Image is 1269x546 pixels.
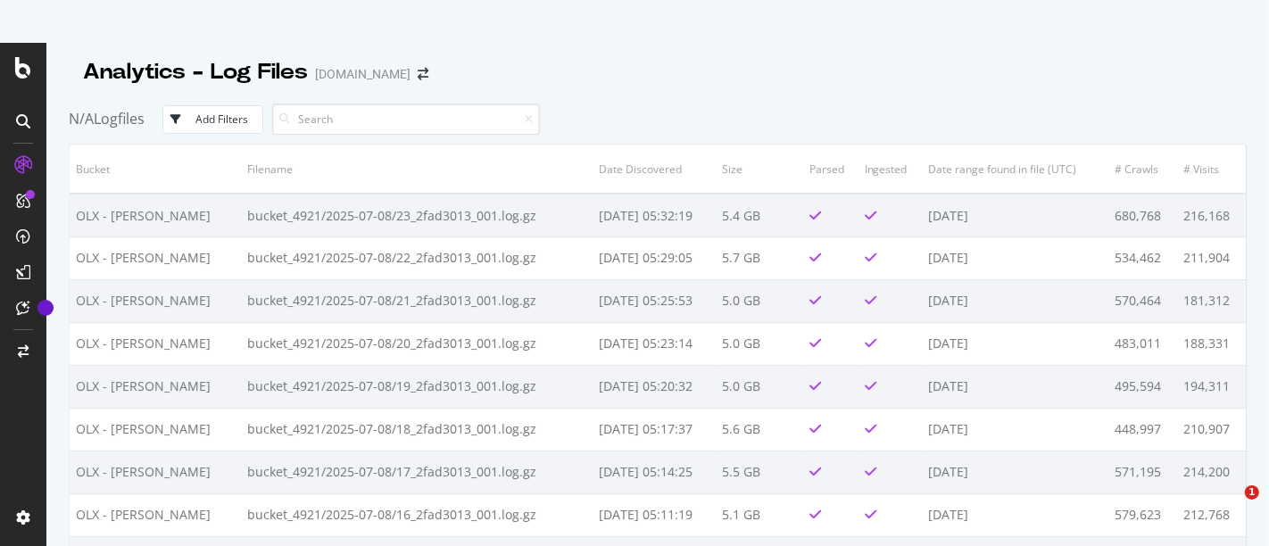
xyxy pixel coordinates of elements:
td: [DATE] 05:20:32 [593,365,716,408]
td: OLX - [PERSON_NAME] [70,279,241,322]
td: 5.5 GB [717,451,804,493]
td: [DATE] 05:11:19 [593,493,716,536]
td: [DATE] [923,322,1109,365]
td: [DATE] 05:32:19 [593,194,716,236]
td: OLX - [PERSON_NAME] [70,493,241,536]
td: OLX - [PERSON_NAME] [70,322,241,365]
td: 181,312 [1177,279,1246,322]
td: 5.6 GB [717,408,804,451]
td: [DATE] [923,279,1109,322]
td: 534,462 [1109,236,1178,279]
td: 194,311 [1177,365,1246,408]
td: 5.7 GB [717,236,804,279]
td: OLX - [PERSON_NAME] [70,451,241,493]
td: bucket_4921/2025-07-08/18_2fad3013_001.log.gz [241,408,593,451]
td: bucket_4921/2025-07-08/17_2fad3013_001.log.gz [241,451,593,493]
td: [DATE] [923,194,1109,236]
td: OLX - [PERSON_NAME] [70,194,241,236]
div: [DOMAIN_NAME] [315,65,411,83]
th: Parsed [803,145,858,194]
th: Ingested [858,145,923,194]
th: # Crawls [1109,145,1178,194]
td: [DATE] [923,451,1109,493]
th: Bucket [70,145,241,194]
td: [DATE] [923,408,1109,451]
td: 5.4 GB [717,194,804,236]
td: OLX - [PERSON_NAME] [70,365,241,408]
th: # Visits [1177,145,1246,194]
td: 571,195 [1109,451,1178,493]
span: 1 [1245,485,1259,500]
td: [DATE] 05:23:14 [593,322,716,365]
td: 579,623 [1109,493,1178,536]
span: N/A [69,109,94,128]
td: 5.1 GB [717,493,804,536]
td: bucket_4921/2025-07-08/20_2fad3013_001.log.gz [241,322,593,365]
div: Add Filters [195,112,248,127]
td: bucket_4921/2025-07-08/16_2fad3013_001.log.gz [241,493,593,536]
td: bucket_4921/2025-07-08/19_2fad3013_001.log.gz [241,365,593,408]
td: bucket_4921/2025-07-08/21_2fad3013_001.log.gz [241,279,593,322]
td: 448,997 [1109,408,1178,451]
td: [DATE] [923,236,1109,279]
td: 210,907 [1177,408,1246,451]
button: Add Filters [162,105,263,134]
iframe: Intercom live chat [1208,485,1251,528]
td: 483,011 [1109,322,1178,365]
td: OLX - [PERSON_NAME] [70,408,241,451]
td: 5.0 GB [717,365,804,408]
td: [DATE] 05:17:37 [593,408,716,451]
td: 5.0 GB [717,322,804,365]
td: 188,331 [1177,322,1246,365]
td: [DATE] 05:14:25 [593,451,716,493]
td: 216,168 [1177,194,1246,236]
td: bucket_4921/2025-07-08/23_2fad3013_001.log.gz [241,194,593,236]
th: Filename [241,145,593,194]
th: Date Discovered [593,145,716,194]
td: [DATE] 05:29:05 [593,236,716,279]
td: 212,768 [1177,493,1246,536]
td: [DATE] [923,493,1109,536]
input: Search [272,103,540,135]
td: [DATE] [923,365,1109,408]
div: Analytics - Log Files [83,57,308,87]
td: 680,768 [1109,194,1178,236]
th: Date range found in file (UTC) [923,145,1109,194]
td: 495,594 [1109,365,1178,408]
span: Logfiles [94,109,145,128]
td: 214,200 [1177,451,1246,493]
td: [DATE] 05:25:53 [593,279,716,322]
td: bucket_4921/2025-07-08/22_2fad3013_001.log.gz [241,236,593,279]
td: 570,464 [1109,279,1178,322]
div: arrow-right-arrow-left [418,68,428,80]
td: OLX - [PERSON_NAME] [70,236,241,279]
td: 211,904 [1177,236,1246,279]
td: 5.0 GB [717,279,804,322]
th: Size [717,145,804,194]
div: Tooltip anchor [37,300,54,316]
